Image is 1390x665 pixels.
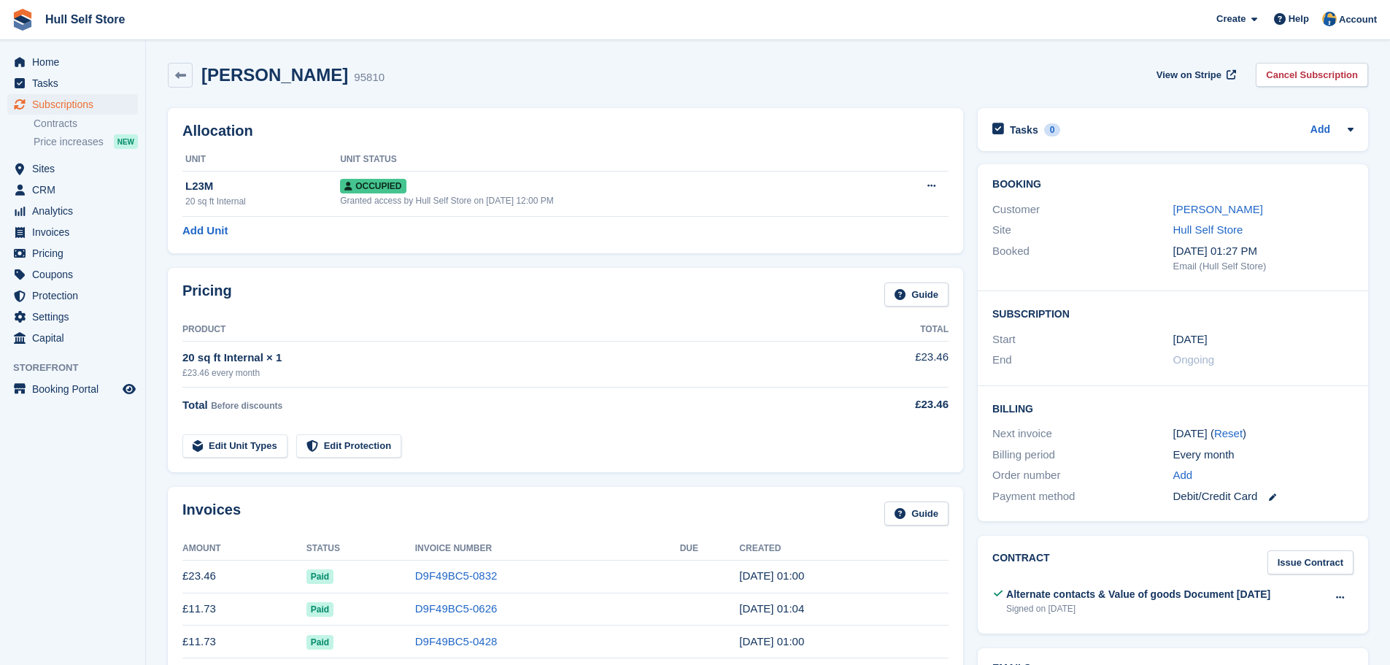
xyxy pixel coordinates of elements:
[32,285,120,306] span: Protection
[34,117,138,131] a: Contracts
[32,379,120,399] span: Booking Portal
[415,635,498,647] a: D9F49BC5-0428
[1339,12,1377,27] span: Account
[182,223,228,239] a: Add Unit
[739,602,804,615] time: 2025-08-24 00:04:30 UTC
[1006,587,1270,602] div: Alternate contacts & Value of goods Document [DATE]
[1289,12,1309,26] span: Help
[1173,426,1354,442] div: [DATE] ( )
[7,52,138,72] a: menu
[1173,259,1354,274] div: Email (Hull Self Store)
[32,158,120,179] span: Sites
[182,537,306,561] th: Amount
[992,243,1173,274] div: Booked
[739,635,804,647] time: 2025-07-24 00:00:11 UTC
[32,307,120,327] span: Settings
[32,52,120,72] span: Home
[182,123,949,139] h2: Allocation
[992,306,1354,320] h2: Subscription
[1173,353,1215,366] span: Ongoing
[847,318,949,342] th: Total
[354,69,385,86] div: 95810
[7,307,138,327] a: menu
[12,9,34,31] img: stora-icon-8386f47178a22dfd0bd8f6a31ec36ba5ce8667c1dd55bd0f319d3a0aa187defe.svg
[32,201,120,221] span: Analytics
[1151,63,1239,87] a: View on Stripe
[1010,123,1038,137] h2: Tasks
[1173,243,1354,260] div: [DATE] 01:27 PM
[306,602,333,617] span: Paid
[114,134,138,149] div: NEW
[120,380,138,398] a: Preview store
[182,501,241,526] h2: Invoices
[340,148,872,172] th: Unit Status
[1173,488,1354,505] div: Debit/Credit Card
[32,94,120,115] span: Subscriptions
[415,537,680,561] th: Invoice Number
[182,350,847,366] div: 20 sq ft Internal × 1
[32,73,120,93] span: Tasks
[415,602,498,615] a: D9F49BC5-0626
[7,201,138,221] a: menu
[992,447,1173,464] div: Billing period
[7,222,138,242] a: menu
[1322,12,1337,26] img: Hull Self Store
[182,318,847,342] th: Product
[182,282,232,307] h2: Pricing
[34,135,104,149] span: Price increases
[7,73,138,93] a: menu
[182,626,306,658] td: £11.73
[1256,63,1368,87] a: Cancel Subscription
[340,194,872,207] div: Granted access by Hull Self Store on [DATE] 12:00 PM
[415,569,498,582] a: D9F49BC5-0832
[201,65,348,85] h2: [PERSON_NAME]
[7,379,138,399] a: menu
[992,352,1173,369] div: End
[39,7,131,31] a: Hull Self Store
[306,635,333,650] span: Paid
[185,195,340,208] div: 20 sq ft Internal
[847,396,949,413] div: £23.46
[182,148,340,172] th: Unit
[7,285,138,306] a: menu
[680,537,740,561] th: Due
[185,178,340,195] div: L23M
[1214,427,1243,439] a: Reset
[884,282,949,307] a: Guide
[992,426,1173,442] div: Next invoice
[847,341,949,387] td: £23.46
[1044,123,1061,137] div: 0
[32,243,120,264] span: Pricing
[884,501,949,526] a: Guide
[739,537,949,561] th: Created
[182,593,306,626] td: £11.73
[1216,12,1246,26] span: Create
[992,550,1050,574] h2: Contract
[992,467,1173,484] div: Order number
[296,434,401,458] a: Edit Protection
[1173,223,1243,236] a: Hull Self Store
[992,401,1354,415] h2: Billing
[7,328,138,348] a: menu
[992,201,1173,218] div: Customer
[1173,203,1263,215] a: [PERSON_NAME]
[992,331,1173,348] div: Start
[182,434,287,458] a: Edit Unit Types
[7,94,138,115] a: menu
[211,401,282,411] span: Before discounts
[32,180,120,200] span: CRM
[1157,68,1221,82] span: View on Stripe
[340,179,406,193] span: Occupied
[1006,602,1270,615] div: Signed on [DATE]
[7,243,138,264] a: menu
[306,569,333,584] span: Paid
[992,488,1173,505] div: Payment method
[1310,122,1330,139] a: Add
[182,560,306,593] td: £23.46
[1173,467,1193,484] a: Add
[7,158,138,179] a: menu
[32,264,120,285] span: Coupons
[1267,550,1354,574] a: Issue Contract
[7,180,138,200] a: menu
[13,361,145,375] span: Storefront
